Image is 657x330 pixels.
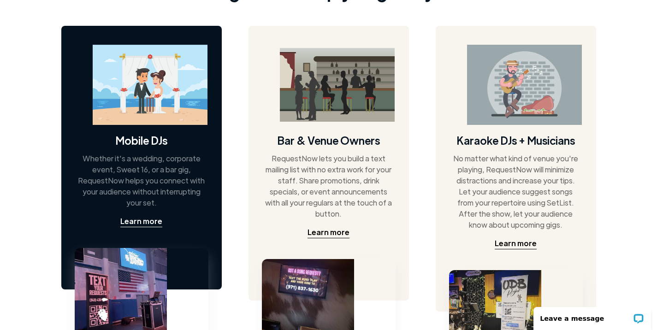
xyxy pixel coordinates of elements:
[456,133,575,147] h4: Karaoke DJs + Musicians
[115,133,167,147] h4: Mobile DJs
[264,153,392,219] div: RequestNow lets you build a text mailing list with no extra work for your staff. Share promotions...
[451,153,580,230] div: No matter what kind of venue you're playing, RequestNow will minimize distractions and increase y...
[280,48,395,122] img: bar image
[308,227,349,238] a: Learn more
[120,216,162,227] a: Learn more
[527,301,657,330] iframe: LiveChat chat widget
[495,238,537,249] a: Learn more
[467,45,582,125] img: guitarist
[277,133,380,147] h4: Bar & Venue Owners
[77,153,205,208] div: Whether it's a wedding, corporate event, Sweet 16, or a bar gig, RequestNow helps you connect wit...
[93,45,207,125] img: wedding on a beach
